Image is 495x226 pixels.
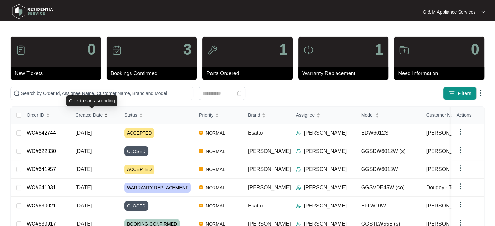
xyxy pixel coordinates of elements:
[203,202,228,210] span: NORMAL
[451,107,484,124] th: Actions
[356,160,421,179] td: GGSDW6013W
[457,201,464,208] img: dropdown arrow
[296,185,301,190] img: Assigner Icon
[248,166,291,172] span: [PERSON_NAME]
[203,166,228,173] span: NORMAL
[119,107,194,124] th: Status
[302,70,389,77] p: Warranty Replacement
[199,112,213,119] span: Priority
[199,149,203,153] img: Vercel Logo
[457,128,464,136] img: dropdown arrow
[481,10,485,14] img: dropdown arrow
[199,185,203,189] img: Vercel Logo
[21,107,70,124] th: Order ID
[27,112,44,119] span: Order ID
[199,131,203,135] img: Vercel Logo
[471,42,479,57] p: 0
[426,112,460,119] span: Customer Name
[296,167,301,172] img: Assigner Icon
[423,9,475,15] p: G & M Appliance Services
[304,184,347,192] p: [PERSON_NAME]
[27,185,56,190] a: WO#641931
[183,42,192,57] p: 3
[87,42,96,57] p: 0
[124,146,148,156] span: CLOSED
[304,129,347,137] p: [PERSON_NAME]
[70,107,119,124] th: Created Date
[76,203,92,208] span: [DATE]
[124,128,154,138] span: ACCEPTED
[291,107,356,124] th: Assignee
[76,185,92,190] span: [DATE]
[124,165,154,174] span: ACCEPTED
[124,183,191,193] span: WARRANTY REPLACEMENT
[426,184,464,192] span: Dougey - Tenant
[296,130,301,136] img: Assigner Icon
[27,148,56,154] a: WO#622830
[199,167,203,171] img: Vercel Logo
[76,130,92,136] span: [DATE]
[27,166,56,172] a: WO#641957
[194,107,243,124] th: Priority
[296,203,301,208] img: Assigner Icon
[303,45,314,55] img: icon
[361,112,374,119] span: Model
[443,87,477,100] button: filter iconFilters
[248,203,263,208] span: Esatto
[279,42,288,57] p: 1
[356,124,421,142] td: EDW6012S
[477,89,485,97] img: dropdown arrow
[16,45,26,55] img: icon
[76,148,92,154] span: [DATE]
[296,149,301,154] img: Assigner Icon
[27,130,56,136] a: WO#642744
[356,197,421,215] td: EFLW10W
[203,184,228,192] span: NORMAL
[124,112,137,119] span: Status
[248,185,291,190] span: [PERSON_NAME]
[207,45,218,55] img: icon
[15,70,101,77] p: New Tickets
[375,42,384,57] p: 1
[248,112,260,119] span: Brand
[304,166,347,173] p: [PERSON_NAME]
[111,70,197,77] p: Bookings Confirmed
[203,129,228,137] span: NORMAL
[66,95,117,106] div: Click to sort ascending
[398,70,484,77] p: Need Information
[457,164,464,172] img: dropdown arrow
[13,90,20,97] img: search-icon
[248,148,291,154] span: [PERSON_NAME]
[76,166,92,172] span: [DATE]
[124,201,148,211] span: CLOSED
[21,90,190,97] input: Search by Order Id, Assignee Name, Customer Name, Brand and Model
[206,70,293,77] p: Parts Ordered
[458,90,471,97] span: Filters
[199,204,203,207] img: Vercel Logo
[457,182,464,190] img: dropdown arrow
[421,107,486,124] th: Customer Name
[296,112,315,119] span: Assignee
[426,147,469,155] span: [PERSON_NAME]
[304,202,347,210] p: [PERSON_NAME]
[356,107,421,124] th: Model
[10,2,55,21] img: residentia service logo
[27,203,56,208] a: WO#639021
[426,129,474,137] span: [PERSON_NAME]...
[304,147,347,155] p: [PERSON_NAME]
[426,166,469,173] span: [PERSON_NAME]
[399,45,409,55] img: icon
[356,179,421,197] td: GGSVDE45W (co)
[448,90,455,97] img: filter icon
[76,112,103,119] span: Created Date
[457,146,464,154] img: dropdown arrow
[248,130,263,136] span: Esatto
[243,107,291,124] th: Brand
[203,147,228,155] span: NORMAL
[356,142,421,160] td: GGSDW6012W (s)
[112,45,122,55] img: icon
[426,202,474,210] span: [PERSON_NAME]...
[199,222,203,226] img: Vercel Logo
